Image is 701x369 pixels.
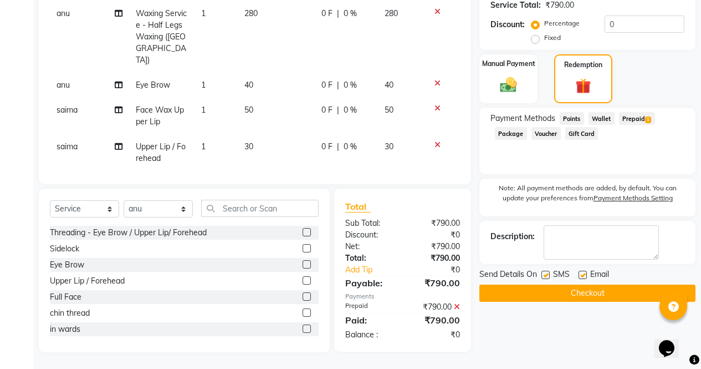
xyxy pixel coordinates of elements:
[402,218,468,229] div: ₹790.00
[337,229,403,241] div: Discount:
[482,59,535,69] label: Manual Payment
[565,127,598,140] span: Gift Card
[337,276,403,290] div: Payable:
[201,8,206,18] span: 1
[57,80,70,90] span: anu
[344,79,357,91] span: 0 %
[344,141,357,153] span: 0 %
[344,104,357,116] span: 0 %
[531,127,561,140] span: Voucher
[201,105,206,115] span: 1
[337,241,403,252] div: Net:
[244,141,253,151] span: 30
[479,285,695,302] button: Checkout
[244,8,258,18] span: 280
[490,231,535,242] div: Description:
[57,141,78,151] span: saima
[593,193,673,203] label: Payment Methods Setting
[50,259,84,271] div: Eye Brow
[50,243,79,255] div: Sidelock
[337,218,403,229] div: Sub Total:
[337,104,339,116] span: |
[321,8,332,19] span: 0 F
[201,80,206,90] span: 1
[344,8,357,19] span: 0 %
[490,183,684,208] label: Note: All payment methods are added, by default. You can update your preferences from
[402,276,468,290] div: ₹790.00
[385,141,393,151] span: 30
[553,269,570,282] span: SMS
[57,8,70,18] span: anu
[57,105,78,115] span: saima
[50,307,90,319] div: chin thread
[402,252,468,264] div: ₹790.00
[385,8,398,18] span: 280
[136,8,187,65] span: Waxing Service - Half Legs Waxing ([GEOGRAPHIC_DATA])
[385,105,393,115] span: 50
[337,314,403,327] div: Paid:
[402,229,468,241] div: ₹0
[544,33,561,43] label: Fixed
[345,292,460,301] div: Payments
[402,329,468,341] div: ₹0
[201,200,319,217] input: Search or Scan
[136,80,170,90] span: Eye Brow
[654,325,690,358] iframe: chat widget
[560,112,584,125] span: Points
[337,8,339,19] span: |
[337,79,339,91] span: |
[337,329,403,341] div: Balance :
[50,291,81,303] div: Full Face
[490,19,525,31] div: Discount:
[345,201,371,213] span: Total
[337,301,403,313] div: Prepaid
[321,104,332,116] span: 0 F
[244,105,253,115] span: 50
[590,269,609,282] span: Email
[201,141,206,151] span: 1
[564,60,602,70] label: Redemption
[402,314,468,327] div: ₹790.00
[385,80,393,90] span: 40
[136,105,184,127] span: Face Wax Upper Lip
[589,112,615,125] span: Wallet
[337,264,413,276] a: Add Tip
[645,117,651,123] span: 1
[413,264,468,276] div: ₹0
[50,275,125,287] div: Upper Lip / Forehead
[244,80,253,90] span: 40
[490,113,555,124] span: Payment Methods
[337,252,403,264] div: Total:
[50,227,207,239] div: Threading - Eye Brow / Upper Lip/ Forehead
[619,112,655,125] span: Prepaid
[321,141,332,153] span: 0 F
[571,77,596,96] img: _gift.svg
[402,241,468,252] div: ₹790.00
[544,18,580,28] label: Percentage
[136,141,186,163] span: Upper Lip / Forehead
[495,75,522,95] img: _cash.svg
[495,127,527,140] span: Package
[321,79,332,91] span: 0 F
[402,301,468,313] div: ₹790.00
[50,323,80,335] div: in wards
[479,269,537,282] span: Send Details On
[337,141,339,153] span: |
